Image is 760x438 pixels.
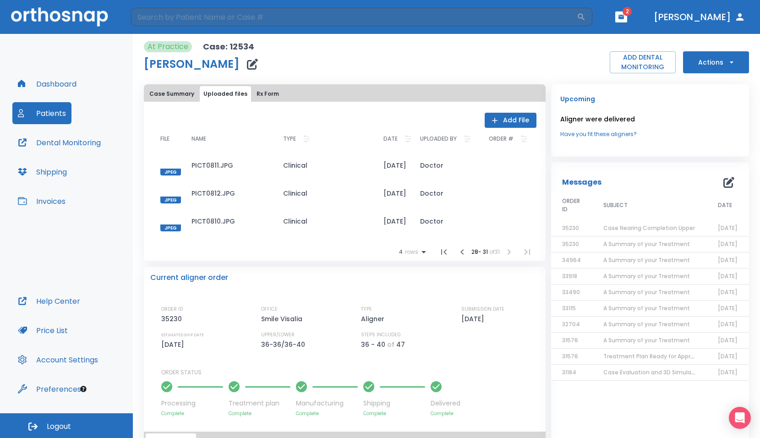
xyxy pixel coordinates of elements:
span: ORDER ID [562,197,581,214]
div: tabs [146,86,544,102]
p: Manufacturing [296,399,358,408]
button: Preferences [12,378,87,400]
td: PICT0812.JPG [184,179,276,207]
p: Complete [431,410,460,417]
input: Search by Patient Name or Case # [131,8,577,26]
td: Clinical [276,207,376,235]
p: 36-36/36-40 [261,339,308,350]
span: [DATE] [718,256,738,264]
p: 47 [396,339,405,350]
p: Aligner were delivered [560,114,740,125]
span: 33115 [562,304,576,312]
span: NAME [191,136,206,142]
span: 31576 [562,336,578,344]
span: A Summary of your Treatment [603,336,690,344]
p: Treatment plan [229,399,290,408]
p: Delivered [431,399,460,408]
span: [DATE] [718,352,738,360]
span: 35230 [562,240,579,248]
span: [DATE] [718,304,738,312]
button: Account Settings [12,349,104,371]
img: Orthosnap [11,7,108,26]
button: Shipping [12,161,72,183]
span: 4 [399,249,403,255]
p: UPLOADED BY [420,133,457,144]
button: Patients [12,102,71,124]
h1: [PERSON_NAME] [144,59,240,70]
span: A Summary of your Treatment [603,304,690,312]
span: FILE [160,136,169,142]
button: Invoices [12,190,71,212]
span: [DATE] [718,320,738,328]
p: ORDER STATUS [161,368,539,377]
p: Messages [562,177,601,188]
span: DATE [718,201,732,209]
a: Dental Monitoring [12,131,106,153]
span: [DATE] [718,288,738,296]
span: of 31 [489,248,500,256]
span: A Summary of your Treatment [603,288,690,296]
a: Price List [12,319,73,341]
td: Doctor [413,207,481,235]
span: 32704 [562,320,580,328]
td: Clinical [276,179,376,207]
a: Have you fit these aligners? [560,130,740,138]
span: JPEG [160,197,181,203]
td: PICT0810.JPG [184,207,276,235]
p: ESTIMATED SHIP DATE [161,331,204,339]
p: STEPS INCLUDED [361,331,400,339]
button: Actions [683,51,749,73]
span: JPEG [160,169,181,175]
td: [DATE] [376,207,413,235]
span: 34964 [562,256,581,264]
p: At Practice [148,41,188,52]
button: [PERSON_NAME] [650,9,749,25]
p: Aligner [361,313,388,324]
p: Upcoming [560,93,740,104]
p: [DATE] [161,339,187,350]
td: Clinical [276,151,376,179]
p: TYPE [283,133,296,144]
button: Case Summary [146,86,198,102]
p: of [387,339,394,350]
p: Complete [161,410,223,417]
span: A Summary of your Treatment [603,240,690,248]
p: UPPER/LOWER [261,331,295,339]
p: OFFICE [261,305,278,313]
p: Processing [161,399,223,408]
span: SUBJECT [603,201,628,209]
span: 2 [623,7,632,16]
p: Smile Visalia [261,313,306,324]
p: 35230 [161,313,185,324]
span: Treatment Plan Ready for Approval! [603,352,704,360]
div: Tooltip anchor [79,385,87,393]
span: 33918 [562,272,577,280]
button: Add File [485,113,536,128]
td: Doctor [413,179,481,207]
span: A Summary of your Treatment [603,272,690,280]
span: A Summary of your Treatment [603,256,690,264]
span: [DATE] [718,368,738,376]
button: Dashboard [12,73,82,95]
p: Complete [363,410,425,417]
td: Doctor [413,151,481,179]
span: rows [403,249,418,255]
p: 36 - 40 [361,339,385,350]
span: 35230 [562,224,579,232]
button: Uploaded files [200,86,251,102]
p: SUBMISSION DATE [461,305,504,313]
button: ADD DENTAL MONITORING [610,51,676,73]
span: [DATE] [718,336,738,344]
button: Help Center [12,290,86,312]
button: Rx Form [253,86,283,102]
span: A Summary of your Treatment [603,320,690,328]
span: 33490 [562,288,580,296]
td: PICT0811.JPG [184,151,276,179]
